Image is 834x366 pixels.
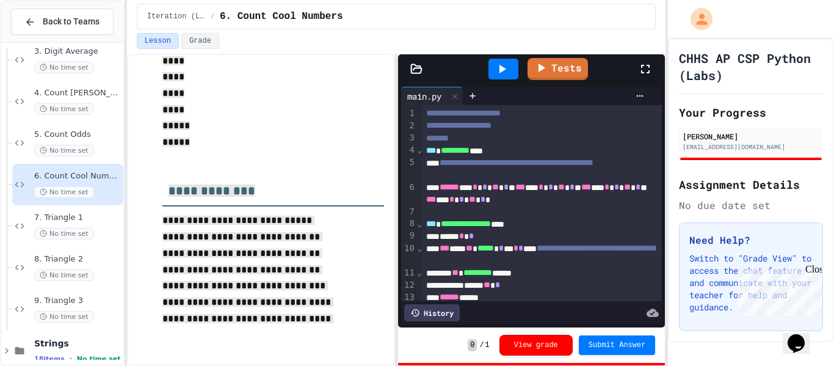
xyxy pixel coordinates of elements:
[485,340,490,350] span: 1
[499,335,573,356] button: View grade
[401,132,416,144] div: 3
[220,9,343,24] span: 6. Count Cool Numbers
[34,171,121,181] span: 6. Count Cool Numbers
[34,88,121,98] span: 4. Count [PERSON_NAME]
[34,130,121,140] span: 5. Count Odds
[783,317,822,354] iframe: chat widget
[34,296,121,306] span: 9. Triangle 3
[401,181,416,206] div: 6
[401,90,448,103] div: main.py
[34,62,94,73] span: No time set
[678,5,716,33] div: My Account
[34,311,94,323] span: No time set
[181,33,219,49] button: Grade
[401,87,463,105] div: main.py
[679,49,823,84] h1: CHHS AP CSP Python (Labs)
[683,131,819,142] div: [PERSON_NAME]
[34,213,121,223] span: 7. Triangle 1
[479,340,484,350] span: /
[401,230,416,242] div: 9
[683,142,819,152] div: [EMAIL_ADDRESS][DOMAIN_NAME]
[77,355,121,363] span: No time set
[401,156,416,181] div: 5
[416,268,422,277] span: Fold line
[34,269,94,281] span: No time set
[11,9,114,35] button: Back to Teams
[34,46,121,57] span: 3. Digit Average
[689,252,813,313] p: Switch to "Grade View" to access the chat feature and communicate with your teacher for help and ...
[733,264,822,316] iframe: chat widget
[401,243,416,267] div: 10
[401,218,416,230] div: 8
[401,144,416,156] div: 4
[679,104,823,121] h2: Your Progress
[401,108,416,120] div: 1
[528,58,588,80] a: Tests
[34,338,121,349] span: Strings
[211,12,215,21] span: /
[34,355,65,363] span: 18 items
[404,304,460,321] div: History
[34,145,94,156] span: No time set
[5,5,84,78] div: Chat with us now!Close
[689,233,813,247] h3: Need Help?
[416,219,422,229] span: Fold line
[468,339,477,351] span: 0
[416,243,422,253] span: Fold line
[147,12,206,21] span: Iteration (Loops)
[43,15,100,28] span: Back to Teams
[401,267,416,279] div: 11
[416,145,422,155] span: Fold line
[401,206,416,218] div: 7
[34,103,94,115] span: No time set
[34,228,94,240] span: No time set
[679,198,823,213] div: No due date set
[679,176,823,193] h2: Assignment Details
[401,291,416,304] div: 13
[401,120,416,132] div: 2
[34,254,121,265] span: 8. Triangle 2
[137,33,179,49] button: Lesson
[401,279,416,291] div: 12
[579,335,656,355] button: Submit Answer
[589,340,646,350] span: Submit Answer
[70,354,72,364] span: •
[34,186,94,198] span: No time set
